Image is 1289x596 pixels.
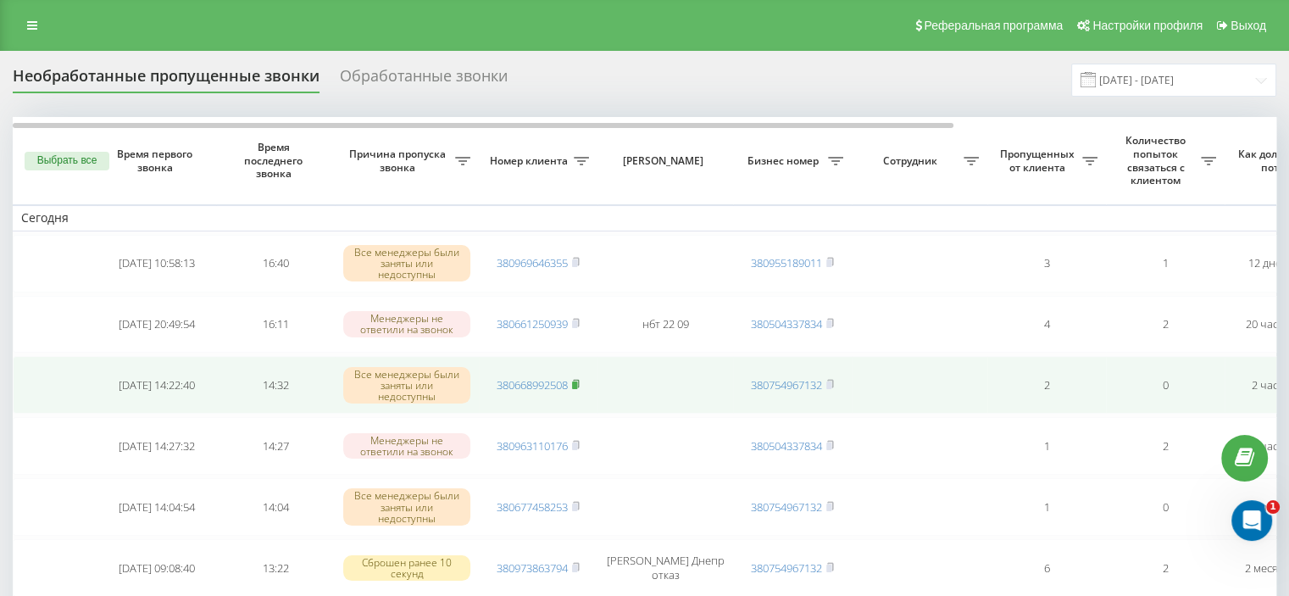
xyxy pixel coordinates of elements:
a: 380754967132 [751,377,822,393]
span: Номер клиента [487,154,574,168]
a: 380963110176 [497,438,568,454]
a: 380969646355 [497,255,568,270]
td: 14:32 [216,356,335,414]
td: 14:04 [216,478,335,536]
td: нбт 22 09 [597,296,733,354]
iframe: Intercom live chat [1231,500,1272,541]
td: [DATE] 14:22:40 [97,356,216,414]
div: Необработанные пропущенные звонки [13,67,319,93]
a: 380955189011 [751,255,822,270]
a: 380754967132 [751,499,822,515]
span: Бизнес номер [742,154,828,168]
span: [PERSON_NAME] [612,154,719,168]
button: Выбрать все [25,152,109,170]
span: Причина пропуска звонка [343,148,455,174]
td: [DATE] 14:04:54 [97,478,216,536]
span: Реферальная программа [924,19,1063,32]
div: Все менеджеры были заняты или недоступны [343,367,470,404]
div: Сброшен ранее 10 секунд [343,555,470,581]
a: 380504337834 [751,316,822,331]
td: 1 [987,417,1106,475]
span: Сотрудник [860,154,964,168]
td: 1 [987,478,1106,536]
span: Количество попыток связаться с клиентом [1114,134,1201,187]
div: Менеджеры не ответили на звонок [343,311,470,337]
td: [DATE] 10:58:13 [97,235,216,292]
a: 380754967132 [751,560,822,576]
td: 3 [987,235,1106,292]
td: 1 [1106,235,1225,292]
a: 380668992508 [497,377,568,393]
a: 380504337834 [751,438,822,454]
td: [DATE] 20:49:54 [97,296,216,354]
a: 380661250939 [497,316,568,331]
span: 1 [1266,500,1280,514]
td: [DATE] 14:27:32 [97,417,216,475]
td: 2 [1106,417,1225,475]
a: 380677458253 [497,499,568,515]
td: 2 [1106,296,1225,354]
div: Обработанные звонки [340,67,508,93]
td: 4 [987,296,1106,354]
div: Менеджеры не ответили на звонок [343,433,470,459]
span: Выход [1231,19,1266,32]
td: 16:11 [216,296,335,354]
span: Настройки профиля [1092,19,1203,32]
span: Пропущенных от клиента [996,148,1082,174]
a: 380973863794 [497,560,568,576]
td: 2 [987,356,1106,414]
div: Все менеджеры были заняты или недоступны [343,488,470,526]
td: 14:27 [216,417,335,475]
span: Время первого звонка [111,148,203,174]
div: Все менеджеры были заняты или недоступны [343,245,470,282]
td: 0 [1106,478,1225,536]
span: Время последнего звонка [230,141,321,181]
td: 0 [1106,356,1225,414]
td: 16:40 [216,235,335,292]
